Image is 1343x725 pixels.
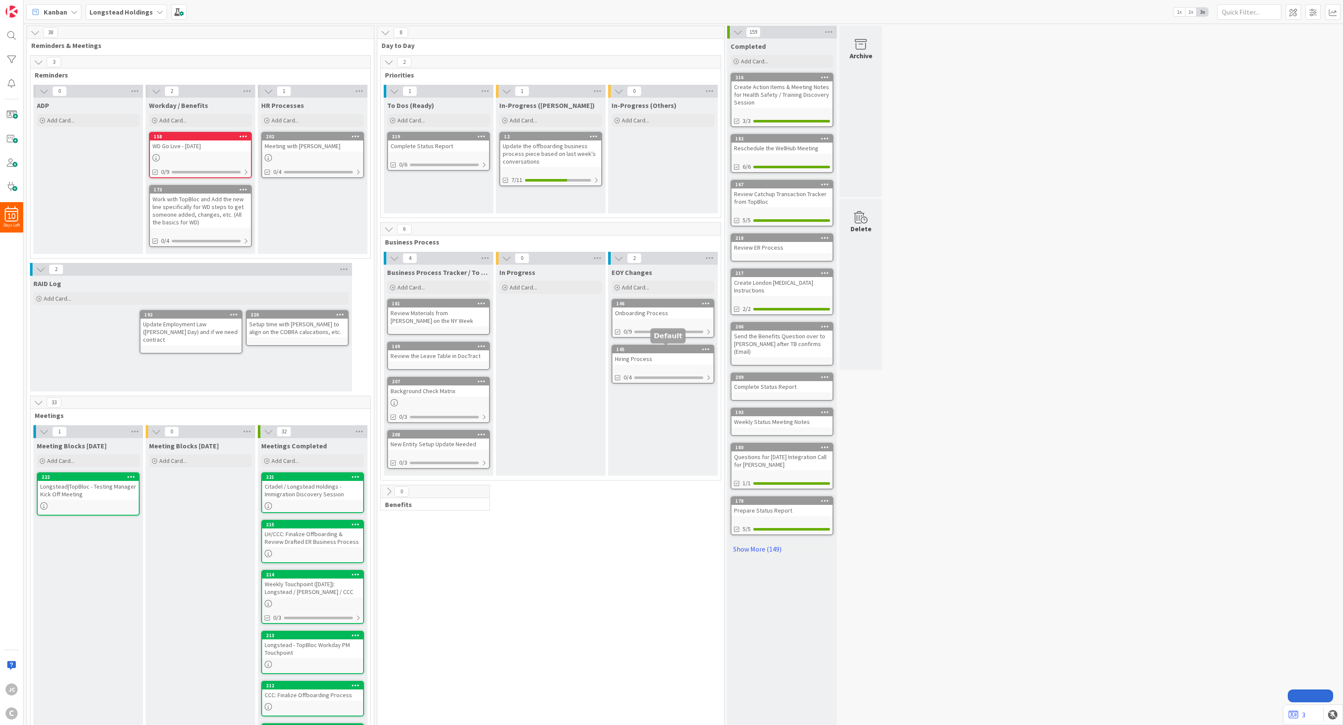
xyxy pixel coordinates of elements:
div: 216 [731,74,833,81]
span: 0/4 [624,373,632,382]
span: 3/3 [743,116,751,125]
div: New Entity Setup Update Needed [388,439,489,450]
span: 0/9 [624,327,632,336]
div: 178 [731,497,833,505]
span: Add Card... [272,116,299,124]
div: 12 [504,134,601,140]
div: 212 [266,683,363,689]
div: 181Review Materials from [PERSON_NAME] on the NY Week [388,300,489,326]
div: Reschedule the WellHub Meeting [731,143,833,154]
div: 158 [154,134,251,140]
span: Add Card... [397,116,425,124]
div: 158 [150,133,251,140]
div: 222Longstead|TopBloc - Testing Manager Kick Off Meeting [38,473,139,500]
div: 213 [262,632,363,639]
div: 173 [150,186,251,194]
div: 182 [735,136,833,142]
span: In-Progress (Jerry) [499,101,595,110]
span: 1 [515,86,529,96]
div: 209Complete Status Report [731,373,833,392]
span: 2/2 [743,304,751,313]
div: 145Hiring Process [612,346,713,364]
span: Reminders [35,71,360,79]
div: 217 [731,269,833,277]
div: 207 [392,379,489,385]
span: ADP [37,101,49,110]
div: 221 [262,473,363,481]
span: 2 [627,253,642,263]
div: 180 [731,444,833,451]
span: Priorities [385,71,710,79]
div: 213Longstead - TopBloc Workday PM Touchpoint [262,632,363,658]
span: 0/4 [273,167,281,176]
span: Add Card... [159,116,187,124]
div: 202 [266,134,363,140]
span: Add Card... [741,57,768,65]
div: 12Update the offboarding business process piece based on last week's conversations [500,133,601,167]
div: 192 [140,311,242,319]
span: 33 [47,397,61,408]
div: Meeting with [PERSON_NAME] [262,140,363,152]
span: 0 [394,486,409,497]
div: 180Questions for [DATE] Integration Call for [PERSON_NAME] [731,444,833,470]
div: 222 [42,474,139,480]
span: 0/4 [161,236,169,245]
span: 2 [49,264,63,274]
div: 206Send the Benefits Question over to [PERSON_NAME] after TB confirms (Email) [731,323,833,357]
div: Longstead|TopBloc - Testing Manager Kick Off Meeting [38,481,139,500]
div: Send the Benefits Question over to [PERSON_NAME] after TB confirms (Email) [731,331,833,357]
a: Show More (149) [731,542,833,556]
span: 1/1 [743,479,751,488]
div: 193 [735,409,833,415]
span: Add Card... [510,283,537,291]
span: 0/3 [399,458,407,467]
div: 145 [612,346,713,353]
div: Weekly Status Meeting Notes [731,416,833,427]
span: 0/3 [273,613,281,622]
div: 214Weekly Touchpoint ([DATE]): Longstead / [PERSON_NAME] / CCC [262,571,363,597]
div: 212CCC: Finalize Offboarding Process [262,682,363,701]
span: Add Card... [622,283,649,291]
span: Business Process [385,238,710,246]
div: 216Create Action Items & Meeting Notes for Health Safety / Training Discovery Session [731,74,833,108]
div: 202Meeting with [PERSON_NAME] [262,133,363,152]
span: Add Card... [622,116,649,124]
span: 159 [746,27,761,37]
span: Add Card... [397,283,425,291]
div: WD Go Live - [DATE] [150,140,251,152]
span: 0/9 [161,167,169,176]
div: Weekly Touchpoint ([DATE]): Longstead / [PERSON_NAME] / CCC [262,579,363,597]
div: 221Citadel / Longstead Holdings - Immigration Discovery Session [262,473,363,500]
div: 215LH/CCC: Finalize Offboarding & Review Drafted ER Business Process [262,521,363,547]
span: 5/5 [743,216,751,225]
div: 209 [731,373,833,381]
div: 169Review the Leave Table in DocTract [388,343,489,361]
span: Add Card... [44,295,71,302]
div: 182Reschedule the WellHub Meeting [731,135,833,154]
div: C [6,707,18,719]
span: To Dos (Ready) [387,101,434,110]
span: 1 [52,427,67,437]
div: 214 [262,571,363,579]
div: 158WD Go Live - [DATE] [150,133,251,152]
div: 208New Entity Setup Update Needed [388,431,489,450]
div: Setup time with [PERSON_NAME] to align on the COBRA calucations, etc. [247,319,348,337]
div: Hiring Process [612,353,713,364]
span: 0/3 [399,412,407,421]
div: 217 [735,270,833,276]
div: 173 [154,187,251,193]
span: Meeting Blocks Tomorrow [149,442,219,450]
span: 1x [1173,8,1185,16]
div: 213 [266,633,363,638]
span: Business Process Tracker / To Dos [387,268,490,277]
span: Workday / Benefits [149,101,208,110]
span: Add Card... [510,116,537,124]
div: LH/CCC: Finalize Offboarding & Review Drafted ER Business Process [262,528,363,547]
div: Create London [MEDICAL_DATA] Instructions [731,277,833,296]
div: 219Complete Status Report [388,133,489,152]
div: 215 [262,521,363,528]
div: 220 [251,312,348,318]
div: 182 [731,135,833,143]
div: 207 [388,378,489,385]
span: Meeting Blocks Today [37,442,107,450]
